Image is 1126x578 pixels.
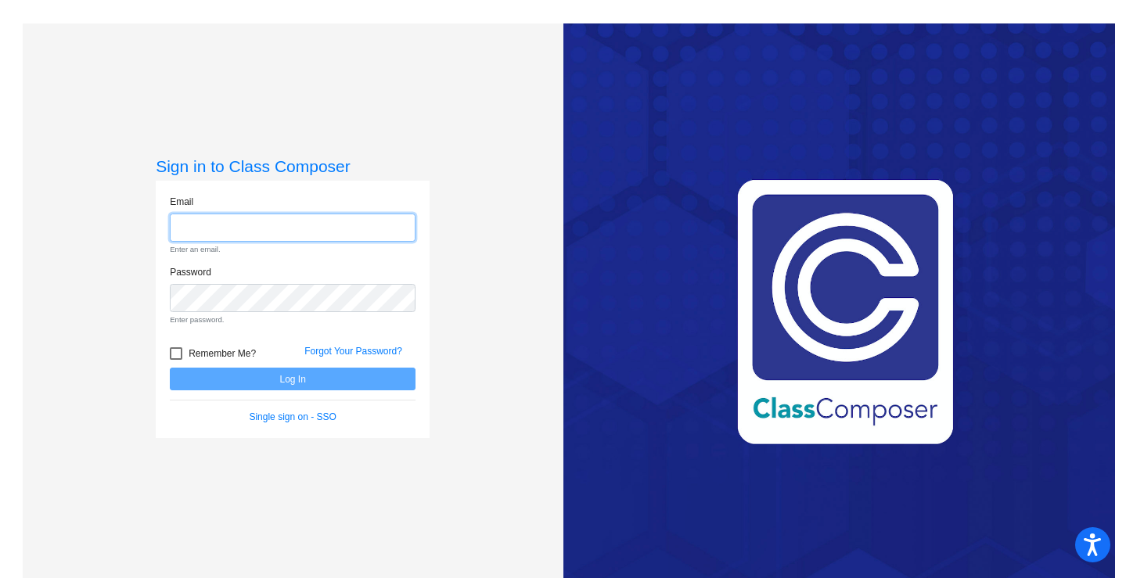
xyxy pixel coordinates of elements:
small: Enter password. [170,314,416,325]
h3: Sign in to Class Composer [156,156,430,176]
span: Remember Me? [189,344,256,363]
a: Single sign on - SSO [249,411,336,422]
a: Forgot Your Password? [304,346,402,357]
small: Enter an email. [170,244,416,255]
label: Email [170,195,193,209]
button: Log In [170,368,416,390]
label: Password [170,265,211,279]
